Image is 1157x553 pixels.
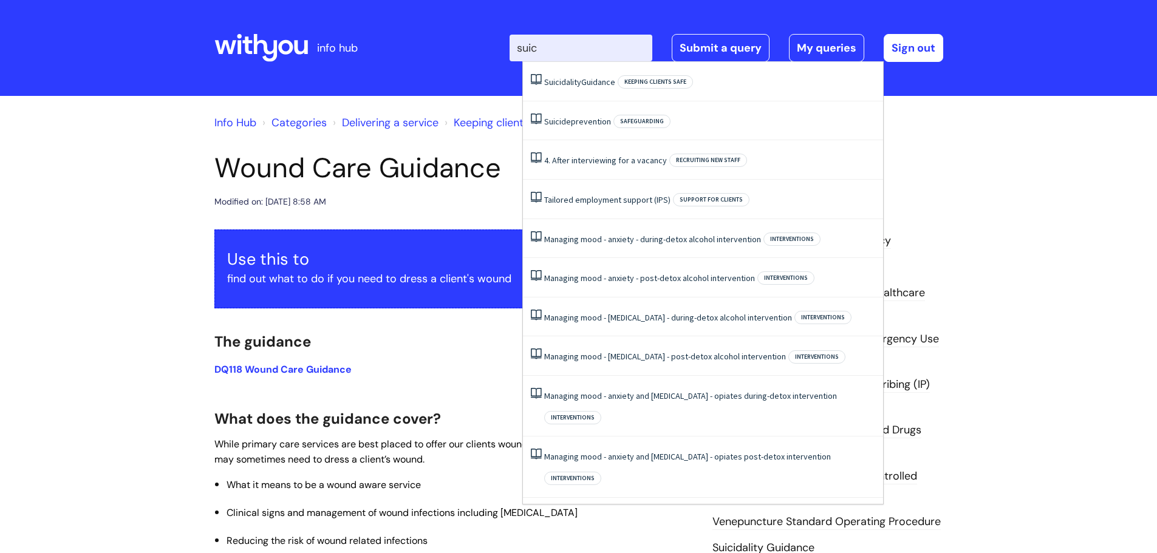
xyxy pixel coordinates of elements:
[712,514,941,530] a: Venepuncture Standard Operating Procedure
[227,249,681,269] h3: Use this to
[330,113,439,132] li: Delivering a service
[544,312,792,323] a: Managing mood - [MEDICAL_DATA] - during-detox alcohol intervention
[884,34,943,62] a: Sign out
[544,194,671,205] a: Tailored employment support (IPS)
[794,311,852,324] span: Interventions
[544,451,831,462] a: Managing mood - anxiety and [MEDICAL_DATA] - opiates post-detox intervention
[227,506,578,519] span: Clinical signs and management of wound infections including [MEDICAL_DATA]
[342,115,439,130] a: Delivering a service
[227,269,681,288] p: find out what to do if you need to dress a client's wound
[454,115,553,130] a: Keeping clients safe
[214,438,675,466] span: While primary care services are best placed to offer our clients wound care management, WithYou s...
[757,271,814,285] span: Interventions
[227,478,421,491] span: What it means to be a wound aware service
[763,232,821,246] span: Interventions
[214,115,256,130] a: Info Hub
[669,154,747,167] span: Recruiting new staff
[618,75,693,89] span: Keeping clients safe
[442,113,553,132] li: Keeping clients safe
[214,363,352,376] a: DQ118 Wound Care Guidance
[214,194,326,209] div: Modified on: [DATE] 8:58 AM
[672,34,770,62] a: Submit a query
[544,273,755,283] a: Managing mood - anxiety - post-detox alcohol intervention
[544,76,615,87] a: SuicidalityGuidance
[227,534,428,547] span: Reducing the risk of wound related infections
[259,113,327,132] li: Solution home
[544,234,761,245] a: Managing mood - anxiety - during-detox alcohol intervention
[613,115,671,128] span: Safeguarding
[214,332,311,351] span: The guidance
[544,116,571,127] span: Suicide
[544,472,601,485] span: Interventions
[544,351,786,362] a: Managing mood - [MEDICAL_DATA] - post-detox alcohol intervention
[214,409,441,428] span: What does the guidance cover?
[544,411,601,424] span: Interventions
[510,34,943,62] div: | -
[544,76,581,87] span: Suicidality
[214,152,694,185] h1: Wound Care Guidance
[510,35,652,61] input: Search
[544,116,611,127] a: Suicideprevention
[544,390,837,401] a: Managing mood - anxiety and [MEDICAL_DATA] - opiates during-detox intervention
[317,38,358,58] p: info hub
[271,115,327,130] a: Categories
[789,34,864,62] a: My queries
[788,350,845,364] span: Interventions
[544,155,667,166] a: 4. After interviewing for a vacancy
[673,193,749,206] span: Support for clients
